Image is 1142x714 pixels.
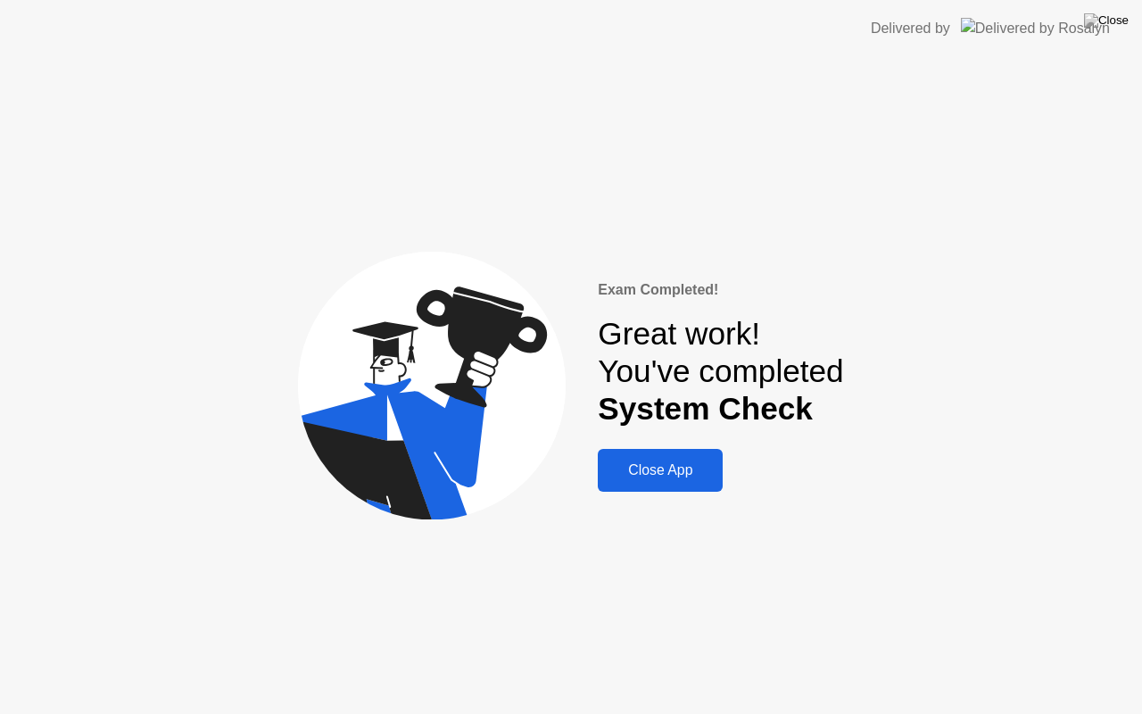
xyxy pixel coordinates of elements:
button: Close App [598,449,723,492]
img: Delivered by Rosalyn [961,18,1110,38]
div: Close App [603,462,717,478]
div: Great work! You've completed [598,315,843,428]
div: Exam Completed! [598,279,843,301]
img: Close [1084,13,1129,28]
div: Delivered by [871,18,950,39]
b: System Check [598,391,813,426]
